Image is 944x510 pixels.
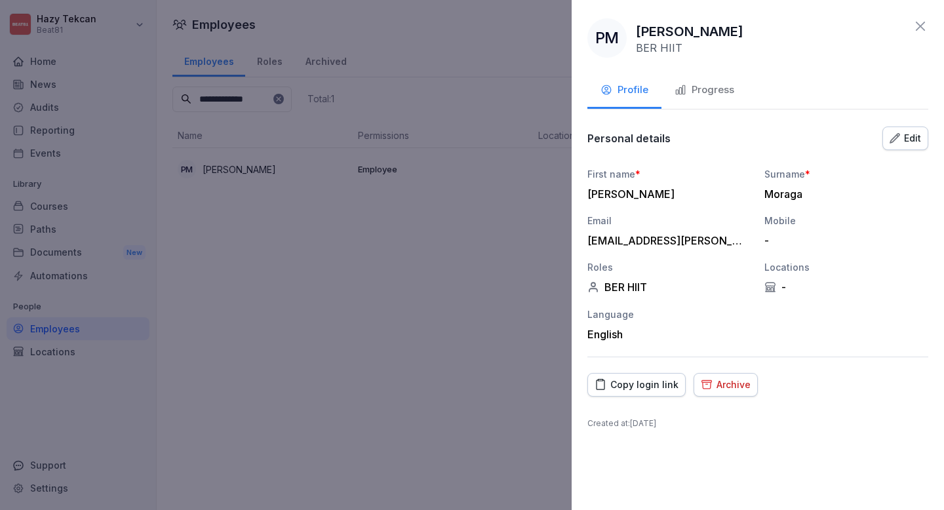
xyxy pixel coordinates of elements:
div: First name [587,167,751,181]
div: Copy login link [595,378,678,392]
div: - [764,234,922,247]
div: Edit [890,131,921,146]
p: BER HIIT [636,41,682,54]
p: [PERSON_NAME] [636,22,743,41]
button: Archive [694,373,758,397]
div: [EMAIL_ADDRESS][PERSON_NAME][DOMAIN_NAME] [587,234,745,247]
button: Profile [587,73,661,109]
p: Created at : [DATE] [587,418,928,429]
div: Moraga [764,187,922,201]
div: [PERSON_NAME] [587,187,745,201]
div: Roles [587,260,751,274]
div: Email [587,214,751,227]
div: Language [587,307,751,321]
div: Mobile [764,214,928,227]
div: Archive [701,378,751,392]
div: PM [587,18,627,58]
div: BER HIIT [587,281,751,294]
div: English [587,328,751,341]
div: Locations [764,260,928,274]
div: Progress [675,83,734,98]
button: Progress [661,73,747,109]
div: Profile [600,83,648,98]
p: Personal details [587,132,671,145]
button: Copy login link [587,373,686,397]
div: - [764,281,928,294]
div: Surname [764,167,928,181]
button: Edit [882,127,928,150]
